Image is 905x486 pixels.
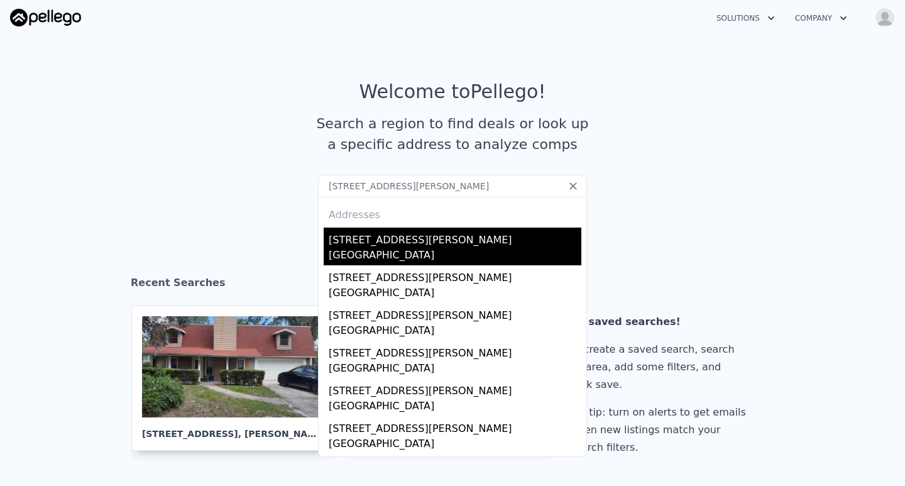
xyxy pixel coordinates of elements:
div: [STREET_ADDRESS][PERSON_NAME] [329,454,581,474]
a: [STREET_ADDRESS], [PERSON_NAME] [131,306,343,451]
div: Welcome to Pellego ! [359,80,546,103]
input: Search an address or region... [318,175,587,197]
div: [GEOGRAPHIC_DATA] [329,361,581,378]
div: [STREET_ADDRESS][PERSON_NAME] [329,228,581,248]
div: [STREET_ADDRESS][PERSON_NAME] [329,341,581,361]
div: [GEOGRAPHIC_DATA] [329,323,581,341]
div: [STREET_ADDRESS][PERSON_NAME] [329,303,581,323]
div: Pro tip: turn on alerts to get emails when new listings match your search filters. [570,404,751,456]
div: [GEOGRAPHIC_DATA] [329,285,581,303]
div: To create a saved search, search an area, add some filters, and click save. [570,341,751,394]
div: [STREET_ADDRESS] , [PERSON_NAME] [142,417,322,440]
img: Pellego [10,9,81,26]
div: Search a region to find deals or look up a specific address to analyze comps [312,113,593,155]
div: [GEOGRAPHIC_DATA] [329,399,581,416]
div: No saved searches! [570,313,751,331]
div: [STREET_ADDRESS][PERSON_NAME] [329,378,581,399]
button: Company [785,7,857,30]
img: avatar [875,8,895,28]
div: Addresses [324,197,581,228]
button: Solutions [706,7,785,30]
div: [GEOGRAPHIC_DATA] [329,436,581,454]
div: Recent Searches [131,265,774,306]
div: [STREET_ADDRESS][PERSON_NAME] [329,265,581,285]
div: [GEOGRAPHIC_DATA] [329,248,581,265]
div: [STREET_ADDRESS][PERSON_NAME] [329,416,581,436]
